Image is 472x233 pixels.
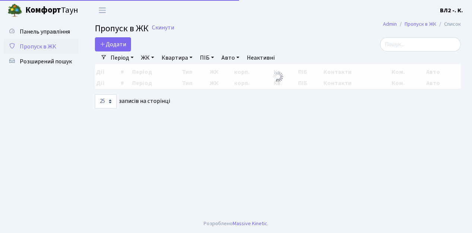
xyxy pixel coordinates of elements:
a: Неактивні [244,51,278,64]
a: Додати [95,37,131,51]
a: Авто [219,51,242,64]
a: Admin [383,20,397,28]
input: Пошук... [380,37,461,51]
b: Комфорт [25,4,61,16]
a: Панель управління [4,24,78,39]
span: Розширений пошук [20,57,72,66]
a: ЖК [138,51,157,64]
a: Період [108,51,137,64]
li: Список [436,20,461,28]
a: Скинути [152,24,174,31]
img: Обробка... [272,71,284,83]
a: Massive Kinetic [233,220,267,227]
a: Пропуск в ЖК [4,39,78,54]
span: Пропуск в ЖК [95,22,149,35]
a: Квартира [159,51,195,64]
a: Пропуск в ЖК [405,20,436,28]
select: записів на сторінці [95,94,117,108]
nav: breadcrumb [372,16,472,32]
a: Розширений пошук [4,54,78,69]
div: Розроблено . [204,220,268,228]
span: Пропуск в ЖК [20,42,56,51]
a: ВЛ2 -. К. [440,6,463,15]
span: Таун [25,4,78,17]
a: ПІБ [197,51,217,64]
label: записів на сторінці [95,94,170,108]
span: Панель управління [20,28,70,36]
span: Додати [100,40,126,48]
button: Переключити навігацію [93,4,112,16]
img: logo.png [7,3,22,18]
